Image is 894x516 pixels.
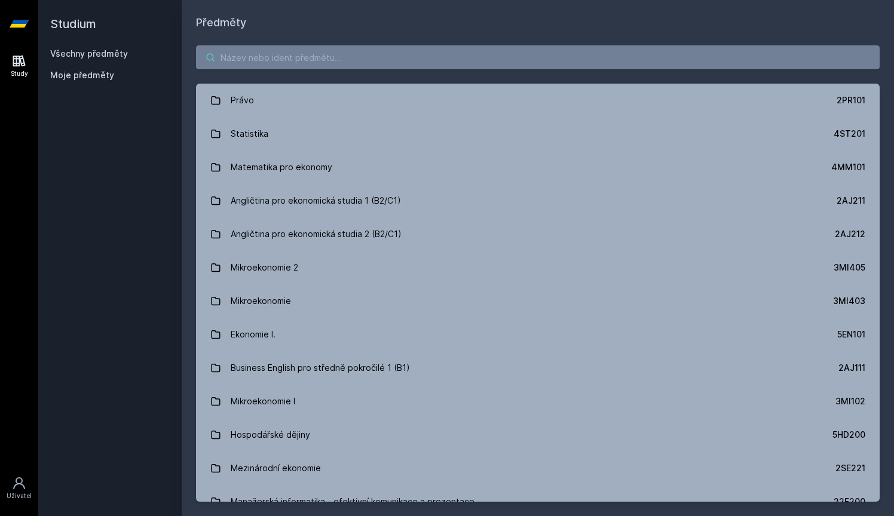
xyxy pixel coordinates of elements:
div: Uživatel [7,492,32,500]
div: 3MI403 [833,295,865,307]
div: 4ST201 [834,128,865,140]
a: Mezinárodní ekonomie 2SE221 [196,451,880,485]
div: 5EN101 [837,328,865,340]
div: Business English pro středně pokročilé 1 (B1) [231,356,410,380]
a: Study [2,48,36,84]
div: 3MI405 [834,262,865,274]
a: Angličtina pro ekonomická studia 1 (B2/C1) 2AJ211 [196,184,880,217]
a: Mikroekonomie 3MI403 [196,284,880,318]
div: 2PR101 [837,94,865,106]
a: Právo 2PR101 [196,84,880,117]
a: Matematika pro ekonomy 4MM101 [196,150,880,184]
a: Mikroekonomie 2 3MI405 [196,251,880,284]
div: 5HD200 [832,429,865,441]
div: Ekonomie I. [231,322,275,346]
div: 2AJ212 [835,228,865,240]
div: Study [11,69,28,78]
a: Statistika 4ST201 [196,117,880,150]
h1: Předměty [196,14,880,31]
a: Angličtina pro ekonomická studia 2 (B2/C1) 2AJ212 [196,217,880,251]
div: Mezinárodní ekonomie [231,456,321,480]
div: Statistika [231,122,268,146]
a: Mikroekonomie I 3MI102 [196,385,880,418]
div: 2AJ111 [838,362,865,374]
a: Business English pro středně pokročilé 1 (B1) 2AJ111 [196,351,880,385]
a: Uživatel [2,470,36,506]
span: Moje předměty [50,69,114,81]
div: Právo [231,88,254,112]
div: Angličtina pro ekonomická studia 2 (B2/C1) [231,222,402,246]
div: Mikroekonomie [231,289,291,313]
div: 4MM101 [831,161,865,173]
a: Hospodářské dějiny 5HD200 [196,418,880,451]
div: Matematika pro ekonomy [231,155,332,179]
input: Název nebo ident předmětu… [196,45,880,69]
div: 2AJ211 [837,195,865,207]
a: Všechny předměty [50,48,128,59]
div: Hospodářské dějiny [231,423,310,447]
div: Mikroekonomie 2 [231,256,298,279]
div: Manažerská informatika - efektivní komunikace a prezentace [231,490,474,514]
div: Mikroekonomie I [231,389,295,413]
div: 2SE221 [835,462,865,474]
a: Ekonomie I. 5EN101 [196,318,880,351]
div: 22F200 [834,496,865,508]
div: Angličtina pro ekonomická studia 1 (B2/C1) [231,189,401,213]
div: 3MI102 [835,395,865,407]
